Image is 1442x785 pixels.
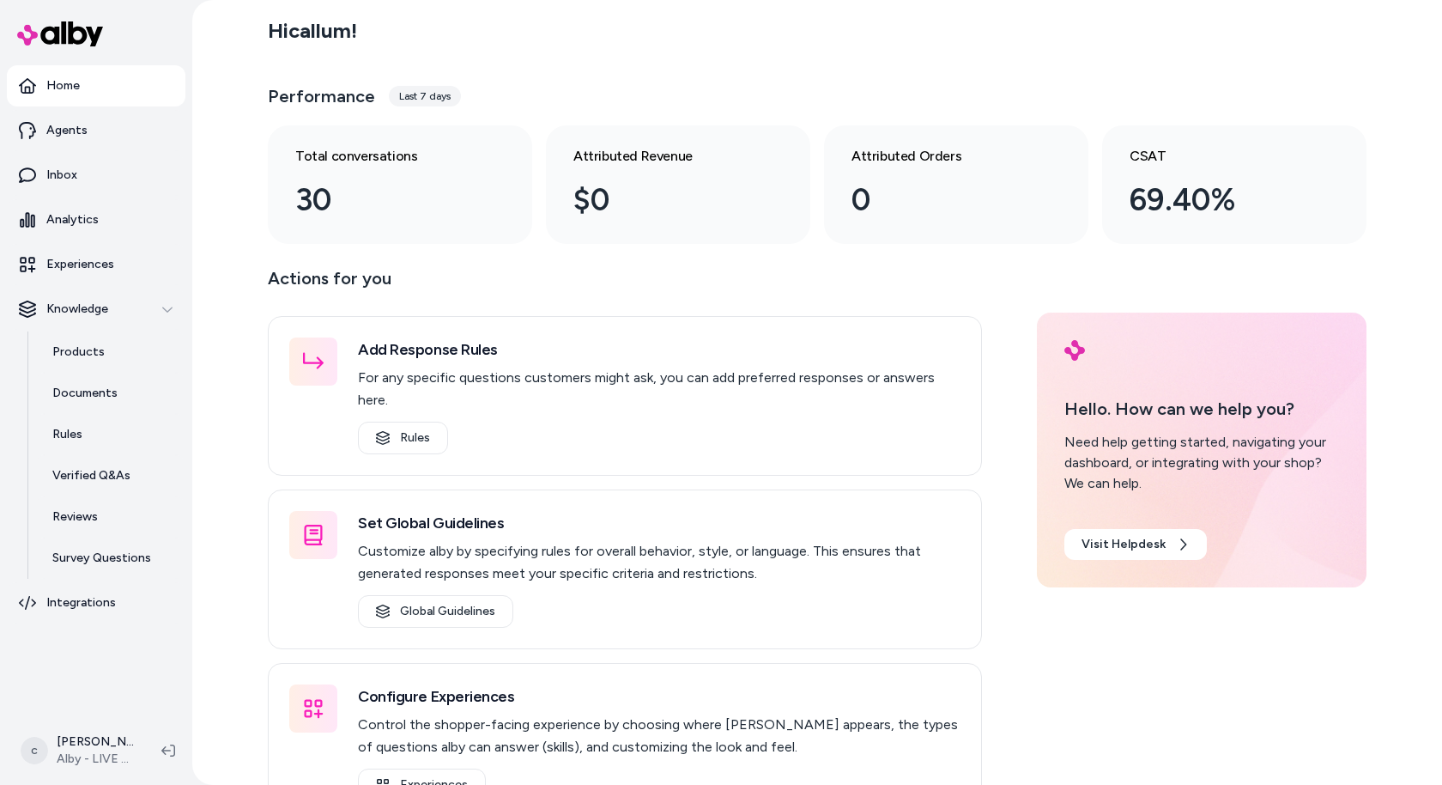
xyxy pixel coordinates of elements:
a: Agents [7,110,185,151]
p: Inbox [46,167,77,184]
a: Reviews [35,496,185,538]
h2: Hi callum ! [268,18,357,44]
h3: Add Response Rules [358,338,960,362]
p: Rules [52,426,82,443]
a: Global Guidelines [358,595,513,628]
span: Alby - LIVE on [DOMAIN_NAME] [57,751,134,768]
p: Analytics [46,211,99,228]
div: Need help getting started, navigating your dashboard, or integrating with your shop? We can help. [1064,432,1339,494]
a: Attributed Revenue $0 [546,125,810,244]
p: For any specific questions customers might ask, you can add preferred responses or answers here. [358,367,960,411]
a: Rules [358,422,448,454]
div: 30 [295,177,477,223]
p: Control the shopper-facing experience by choosing where [PERSON_NAME] appears, the types of quest... [358,714,960,758]
a: Integrations [7,582,185,624]
p: Agents [46,122,88,139]
div: $0 [573,177,755,223]
a: Total conversations 30 [268,125,532,244]
button: Knowledge [7,289,185,330]
a: Rules [35,414,185,455]
a: Analytics [7,199,185,240]
p: Products [52,344,105,361]
p: [PERSON_NAME] [57,733,134,751]
p: Customize alby by specifying rules for overall behavior, style, or language. This ensures that ge... [358,540,960,585]
a: Home [7,65,185,106]
h3: Set Global Guidelines [358,511,960,535]
p: Hello. How can we help you? [1064,396,1339,422]
p: Documents [52,385,118,402]
a: Products [35,332,185,373]
img: alby Logo [17,21,103,46]
div: 0 [851,177,1033,223]
p: Integrations [46,594,116,612]
a: Survey Questions [35,538,185,579]
h3: Attributed Revenue [573,146,755,167]
p: Verified Q&As [52,467,130,484]
h3: Attributed Orders [851,146,1033,167]
p: Experiences [46,256,114,273]
p: Reviews [52,508,98,526]
p: Actions for you [268,265,982,306]
h3: Configure Experiences [358,685,960,709]
a: Inbox [7,155,185,196]
img: alby Logo [1064,340,1085,361]
a: Verified Q&As [35,455,185,496]
button: c[PERSON_NAME]Alby - LIVE on [DOMAIN_NAME] [10,723,148,778]
a: CSAT 69.40% [1102,125,1366,244]
div: Last 7 days [389,86,461,106]
p: Knowledge [46,301,108,318]
p: Home [46,77,80,94]
a: Documents [35,373,185,414]
h3: Performance [268,84,375,108]
p: Survey Questions [52,550,151,567]
a: Experiences [7,244,185,285]
a: Visit Helpdesk [1064,529,1207,560]
div: 69.40% [1130,177,1312,223]
a: Attributed Orders 0 [824,125,1088,244]
h3: CSAT [1130,146,1312,167]
span: c [21,737,48,764]
h3: Total conversations [295,146,477,167]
